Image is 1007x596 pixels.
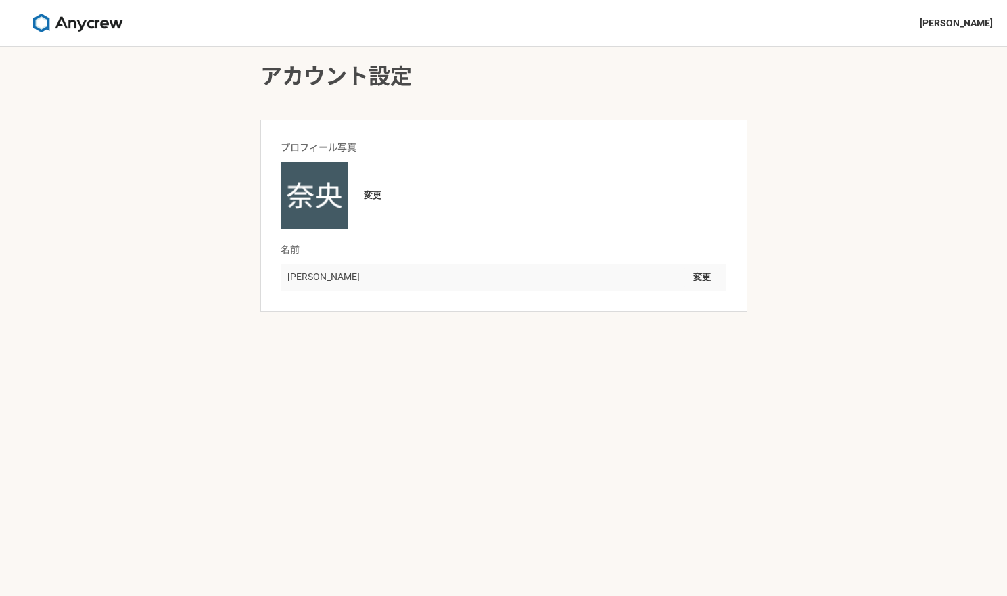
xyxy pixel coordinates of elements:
[27,14,128,32] img: 8DqYSo04kwAAAAASUVORK5CYII=
[281,243,726,257] h2: 名前
[281,141,726,155] h2: プロフィール写真
[281,162,348,229] img: unnamed.png
[920,16,993,30] span: [PERSON_NAME]
[287,270,360,284] p: [PERSON_NAME]
[355,185,390,206] button: 変更
[909,9,1004,37] button: [PERSON_NAME]
[260,60,747,93] h1: アカウント設定
[684,267,720,288] button: 変更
